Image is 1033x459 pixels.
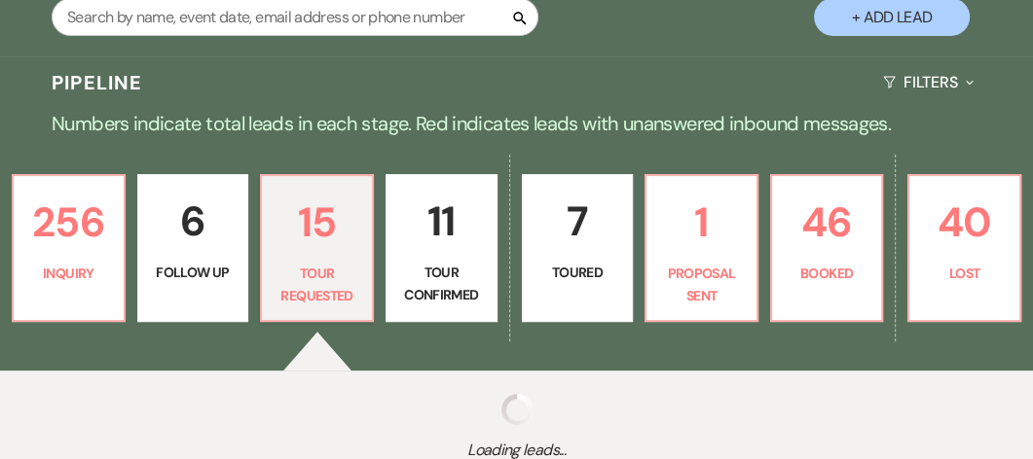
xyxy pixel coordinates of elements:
img: loading spinner [501,394,533,425]
p: Follow Up [150,262,237,283]
a: 40Lost [907,174,1021,322]
p: 46 [784,190,870,255]
p: 256 [25,190,112,255]
a: 6Follow Up [137,174,249,322]
a: 15Tour Requested [260,174,374,322]
p: 40 [921,190,1008,255]
p: Lost [921,263,1008,284]
p: 11 [398,189,485,254]
p: 7 [535,189,621,254]
a: 7Toured [522,174,634,322]
a: 11Tour Confirmed [386,174,498,322]
a: 256Inquiry [12,174,126,322]
p: Inquiry [25,263,112,284]
p: Tour Confirmed [398,262,485,305]
p: 15 [274,190,360,255]
h3: Pipeline [52,69,143,96]
p: Toured [535,262,621,283]
p: Proposal Sent [658,263,745,306]
p: 1 [658,190,745,255]
p: Tour Requested [274,263,360,306]
a: 46Booked [770,174,884,322]
a: 1Proposal Sent [645,174,758,322]
p: 6 [150,189,237,254]
button: Filters [875,56,981,108]
p: Booked [784,263,870,284]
